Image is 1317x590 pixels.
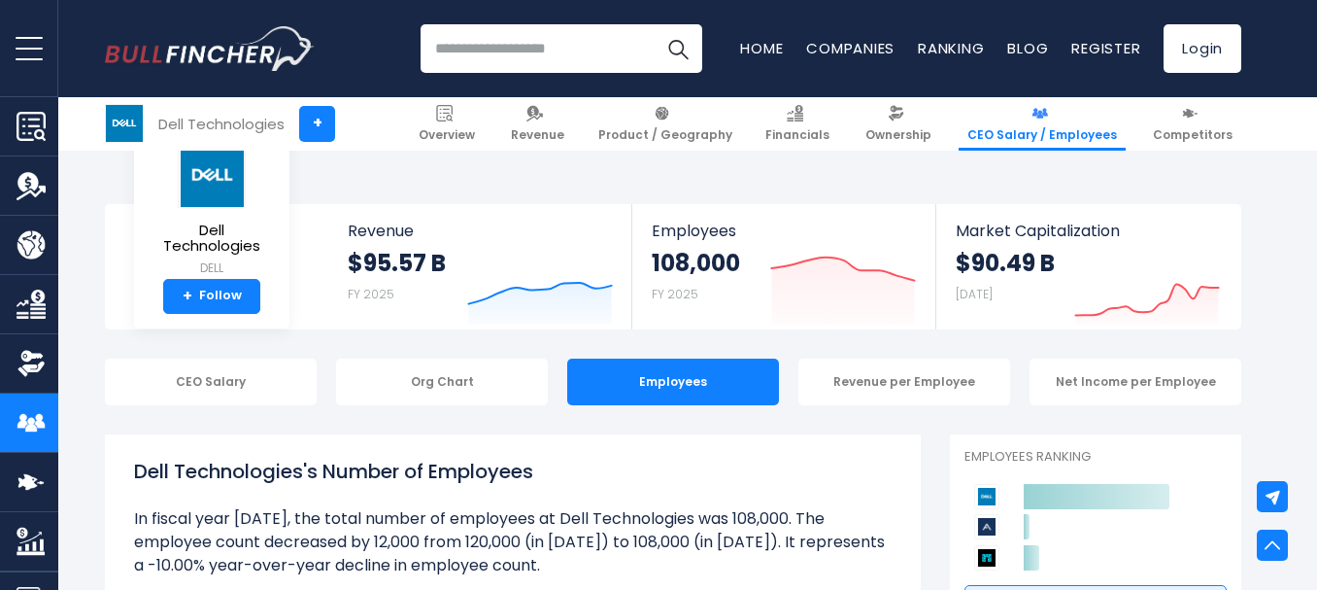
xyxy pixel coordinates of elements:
[632,204,934,330] a: Employees 108,000 FY 2025
[757,97,838,151] a: Financials
[348,248,446,278] strong: $95.57 B
[163,279,260,314] a: +Follow
[865,127,931,143] span: Ownership
[348,222,613,240] span: Revenue
[105,26,315,71] img: Bullfincher logo
[956,248,1055,278] strong: $90.49 B
[974,514,999,539] img: Arista Networks competitors logo
[183,288,192,305] strong: +
[106,105,143,142] img: DELL logo
[348,286,394,302] small: FY 2025
[502,97,573,151] a: Revenue
[150,223,274,255] span: Dell Technologies
[765,127,829,143] span: Financials
[105,26,314,71] a: Go to homepage
[1030,359,1241,405] div: Net Income per Employee
[652,248,740,278] strong: 108,000
[652,286,698,302] small: FY 2025
[1144,97,1241,151] a: Competitors
[150,260,274,277] small: DELL
[918,38,984,58] a: Ranking
[590,97,741,151] a: Product / Geography
[936,204,1239,330] a: Market Capitalization $90.49 B [DATE]
[105,359,317,405] div: CEO Salary
[798,359,1010,405] div: Revenue per Employee
[956,286,993,302] small: [DATE]
[567,359,779,405] div: Employees
[740,38,783,58] a: Home
[956,222,1220,240] span: Market Capitalization
[511,127,564,143] span: Revenue
[1153,127,1233,143] span: Competitors
[178,143,246,208] img: DELL logo
[1164,24,1241,73] a: Login
[967,127,1117,143] span: CEO Salary / Employees
[328,204,632,330] a: Revenue $95.57 B FY 2025
[1071,38,1140,58] a: Register
[598,127,732,143] span: Product / Geography
[134,457,892,486] h1: Dell Technologies's Number of Employees
[654,24,702,73] button: Search
[149,142,275,279] a: Dell Technologies DELL
[419,127,475,143] span: Overview
[17,349,46,378] img: Ownership
[857,97,940,151] a: Ownership
[974,545,999,571] img: NetApp competitors logo
[806,38,895,58] a: Companies
[959,97,1126,151] a: CEO Salary / Employees
[299,106,335,142] a: +
[964,449,1227,466] p: Employees Ranking
[1007,38,1048,58] a: Blog
[336,359,548,405] div: Org Chart
[410,97,484,151] a: Overview
[652,222,915,240] span: Employees
[974,484,999,509] img: Dell Technologies competitors logo
[134,507,892,577] li: In fiscal year [DATE], the total number of employees at Dell Technologies was 108,000. The employ...
[158,113,285,135] div: Dell Technologies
